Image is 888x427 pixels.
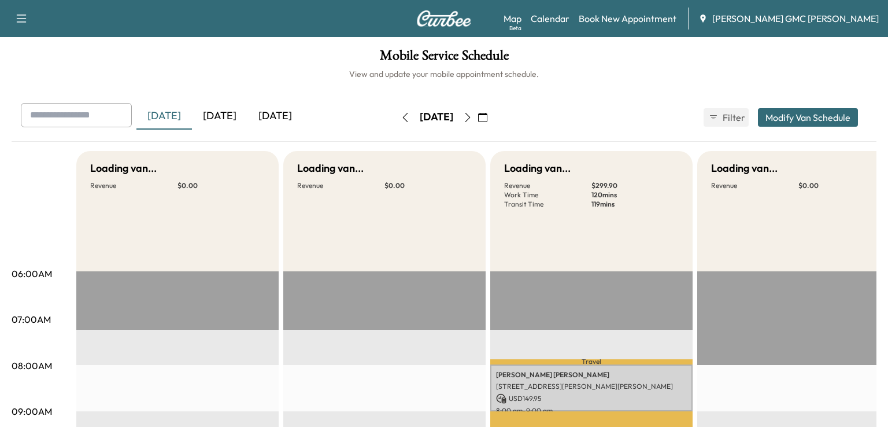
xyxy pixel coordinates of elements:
[90,160,157,176] h5: Loading van...
[136,103,192,130] div: [DATE]
[247,103,303,130] div: [DATE]
[420,110,453,124] div: [DATE]
[504,190,591,200] p: Work Time
[496,382,687,391] p: [STREET_ADDRESS][PERSON_NAME][PERSON_NAME]
[591,190,679,200] p: 120 mins
[509,24,521,32] div: Beta
[416,10,472,27] img: Curbee Logo
[704,108,749,127] button: Filter
[723,111,743,124] span: Filter
[384,181,472,190] p: $ 0.00
[90,181,177,190] p: Revenue
[490,359,693,365] p: Travel
[712,12,879,25] span: [PERSON_NAME] GMC [PERSON_NAME]
[591,200,679,209] p: 119 mins
[798,181,886,190] p: $ 0.00
[711,160,778,176] h5: Loading van...
[758,108,858,127] button: Modify Van Schedule
[496,406,687,415] p: 8:00 am - 9:00 am
[177,181,265,190] p: $ 0.00
[711,181,798,190] p: Revenue
[504,160,571,176] h5: Loading van...
[591,181,679,190] p: $ 299.90
[297,181,384,190] p: Revenue
[504,181,591,190] p: Revenue
[496,370,687,380] p: [PERSON_NAME] [PERSON_NAME]
[12,359,52,373] p: 08:00AM
[504,12,521,25] a: MapBeta
[531,12,569,25] a: Calendar
[496,393,687,404] p: USD 149.95
[579,12,676,25] a: Book New Appointment
[12,312,51,326] p: 07:00AM
[192,103,247,130] div: [DATE]
[12,404,52,418] p: 09:00AM
[504,200,591,209] p: Transit Time
[12,267,52,281] p: 06:00AM
[12,49,876,68] h1: Mobile Service Schedule
[297,160,364,176] h5: Loading van...
[12,68,876,80] h6: View and update your mobile appointment schedule.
